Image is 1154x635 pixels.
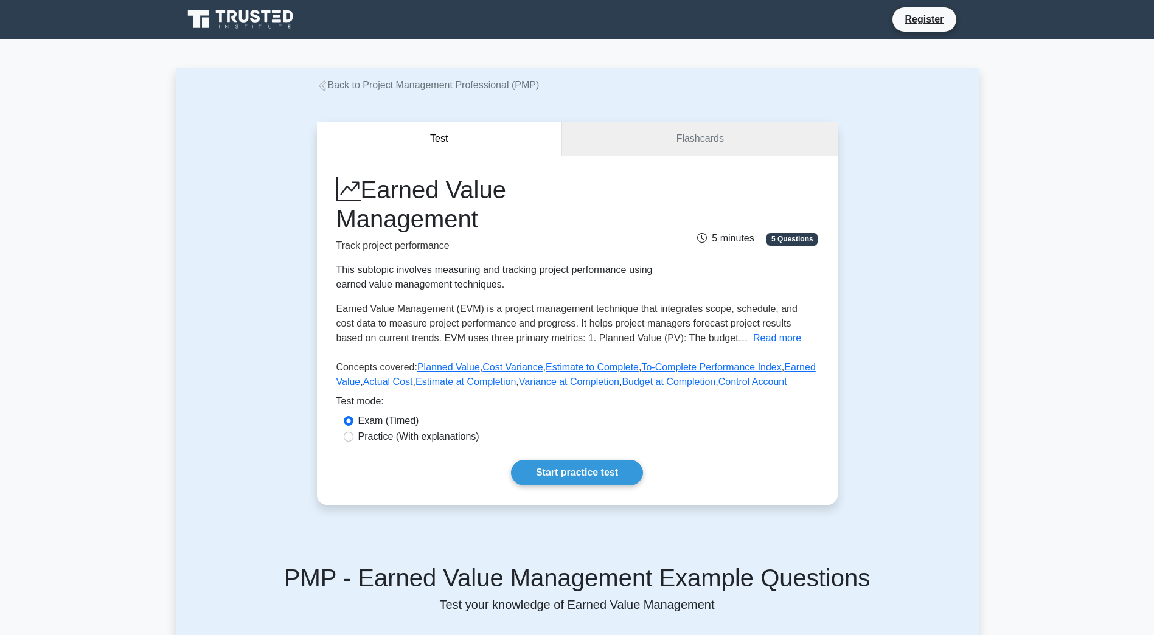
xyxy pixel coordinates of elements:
a: Variance at Completion [519,376,619,387]
div: Test mode: [336,394,818,414]
a: Estimate at Completion [415,376,516,387]
a: Cost Variance [482,362,543,372]
div: This subtopic involves measuring and tracking project performance using earned value management t... [336,263,653,292]
label: Exam (Timed) [358,414,419,428]
span: 5 minutes [697,233,754,243]
button: Read more [753,331,801,345]
p: Test your knowledge of Earned Value Management [190,597,964,612]
p: Concepts covered: , , , , , , , , , [336,360,818,394]
a: Budget at Completion [622,376,715,387]
a: Estimate to Complete [546,362,639,372]
span: Earned Value Management (EVM) is a project management technique that integrates scope, schedule, ... [336,304,798,343]
h1: Earned Value Management [336,175,653,234]
a: To-Complete Performance Index [641,362,781,372]
a: Back to Project Management Professional (PMP) [317,80,540,90]
a: Register [897,12,951,27]
a: Control Account [718,376,787,387]
button: Test [317,122,563,156]
a: Start practice test [511,460,643,485]
span: 5 Questions [766,233,818,245]
h5: PMP - Earned Value Management Example Questions [190,563,964,592]
p: Track project performance [336,238,653,253]
label: Practice (With explanations) [358,429,479,444]
a: Flashcards [562,122,837,156]
a: Actual Cost [363,376,413,387]
a: Planned Value [417,362,480,372]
